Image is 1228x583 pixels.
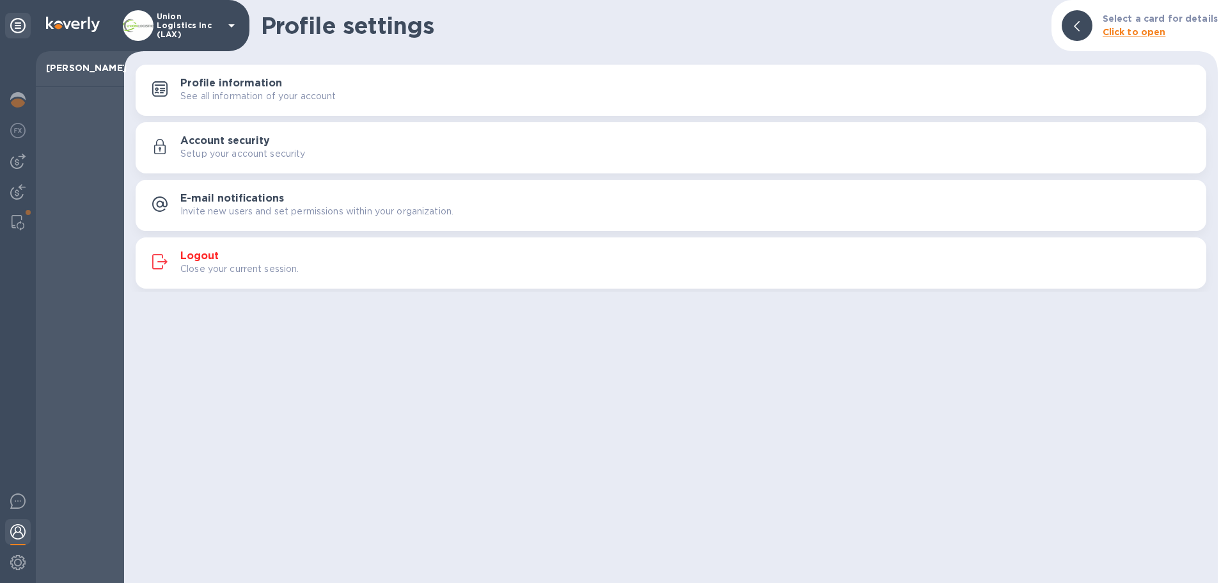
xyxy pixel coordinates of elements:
p: Close your current session. [180,262,299,276]
button: E-mail notificationsInvite new users and set permissions within your organization. [136,180,1206,231]
b: Click to open [1103,27,1166,37]
button: Account securitySetup your account security [136,122,1206,173]
p: Invite new users and set permissions within your organization. [180,205,453,218]
h3: Logout [180,250,219,262]
p: [PERSON_NAME] [46,61,114,74]
p: See all information of your account [180,90,336,103]
h3: Profile information [180,77,282,90]
p: Setup your account security [180,147,306,161]
p: Union Logistics Inc (LAX) [157,12,221,39]
h1: Profile settings [261,12,1041,39]
button: LogoutClose your current session. [136,237,1206,289]
h3: E-mail notifications [180,193,284,205]
b: Select a card for details [1103,13,1218,24]
button: Profile informationSee all information of your account [136,65,1206,116]
img: Logo [46,17,100,32]
img: Foreign exchange [10,123,26,138]
h3: Account security [180,135,270,147]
